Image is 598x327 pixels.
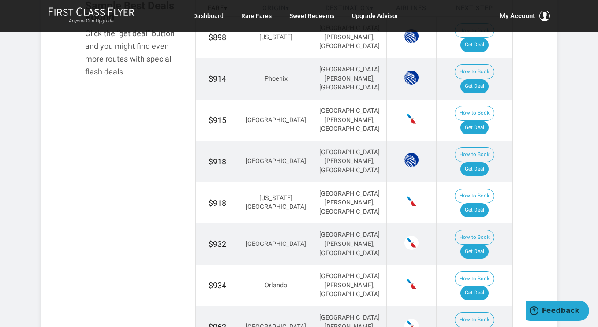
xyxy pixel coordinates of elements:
span: $898 [209,33,226,42]
span: [GEOGRAPHIC_DATA][PERSON_NAME], [GEOGRAPHIC_DATA] [319,149,380,174]
span: My Account [500,11,535,21]
span: [GEOGRAPHIC_DATA] [246,240,306,248]
span: [US_STATE][GEOGRAPHIC_DATA] [246,194,306,211]
button: How to Book [455,230,494,245]
span: Orlando [265,282,287,289]
span: $918 [209,157,226,166]
span: $915 [209,115,226,125]
span: United [404,71,419,85]
iframe: Opens a widget where you can find more information [526,301,589,323]
span: [GEOGRAPHIC_DATA][PERSON_NAME], [GEOGRAPHIC_DATA] [319,66,380,91]
span: American Airlines [404,236,419,250]
a: Get Deal [460,286,489,300]
button: How to Book [455,271,494,286]
a: Sweet Redeems [289,8,334,24]
a: Dashboard [193,8,224,24]
span: [GEOGRAPHIC_DATA] [246,157,306,165]
span: United [404,29,419,43]
small: Anyone Can Upgrade [48,18,135,24]
span: $932 [209,239,226,249]
span: United [404,153,419,167]
button: How to Book [455,106,494,121]
button: How to Book [455,189,494,204]
span: Phoenix [265,75,288,82]
span: $918 [209,198,226,208]
div: Click the “get deal” button and you might find even more routes with special flash deals. [85,27,182,78]
a: Get Deal [460,245,489,259]
span: [GEOGRAPHIC_DATA] [246,116,306,124]
span: [GEOGRAPHIC_DATA][PERSON_NAME], [GEOGRAPHIC_DATA] [319,231,380,256]
button: My Account [500,11,550,21]
a: Get Deal [460,162,489,176]
span: [GEOGRAPHIC_DATA][PERSON_NAME], [GEOGRAPHIC_DATA] [319,107,380,133]
a: Get Deal [460,79,489,93]
span: $914 [209,74,226,83]
a: Rare Fares [241,8,272,24]
span: American Airlines [404,277,419,291]
span: $934 [209,281,226,290]
a: Get Deal [460,203,489,217]
span: [GEOGRAPHIC_DATA][PERSON_NAME], [GEOGRAPHIC_DATA] [319,24,380,50]
a: First Class FlyerAnyone Can Upgrade [48,7,135,25]
span: American Airlines [404,194,419,208]
img: First Class Flyer [48,7,135,16]
button: How to Book [455,64,494,79]
a: Get Deal [460,38,489,52]
a: Get Deal [460,121,489,135]
button: How to Book [455,147,494,162]
span: [GEOGRAPHIC_DATA][PERSON_NAME], [GEOGRAPHIC_DATA] [319,190,380,216]
a: Upgrade Advisor [352,8,398,24]
span: [US_STATE] [259,33,292,41]
span: [GEOGRAPHIC_DATA][PERSON_NAME], [GEOGRAPHIC_DATA] [319,272,380,298]
span: American Airlines [404,112,419,126]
